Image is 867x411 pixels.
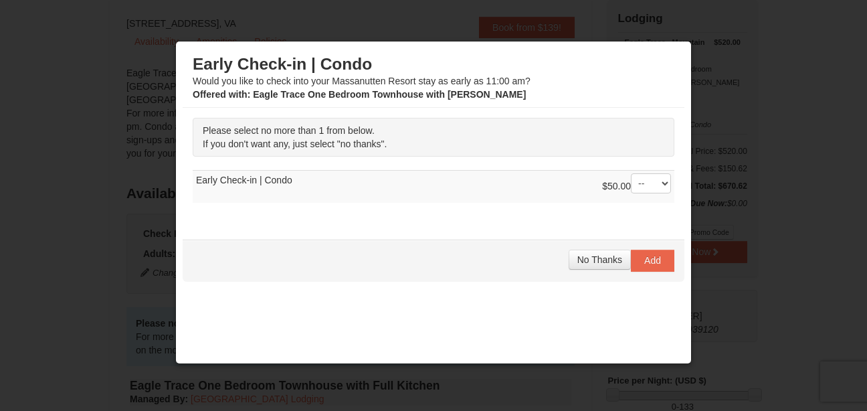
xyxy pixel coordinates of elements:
[577,254,622,265] span: No Thanks
[602,173,671,200] div: $50.00
[193,171,674,203] td: Early Check-in | Condo
[631,250,674,271] button: Add
[644,255,661,266] span: Add
[203,125,375,136] span: Please select no more than 1 from below.
[203,139,387,149] span: If you don't want any, just select "no thanks".
[569,250,631,270] button: No Thanks
[193,54,674,74] h3: Early Check-in | Condo
[193,89,526,100] strong: : Eagle Trace One Bedroom Townhouse with [PERSON_NAME]
[193,54,674,101] div: Would you like to check into your Massanutten Resort stay as early as 11:00 am?
[193,89,248,100] span: Offered with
